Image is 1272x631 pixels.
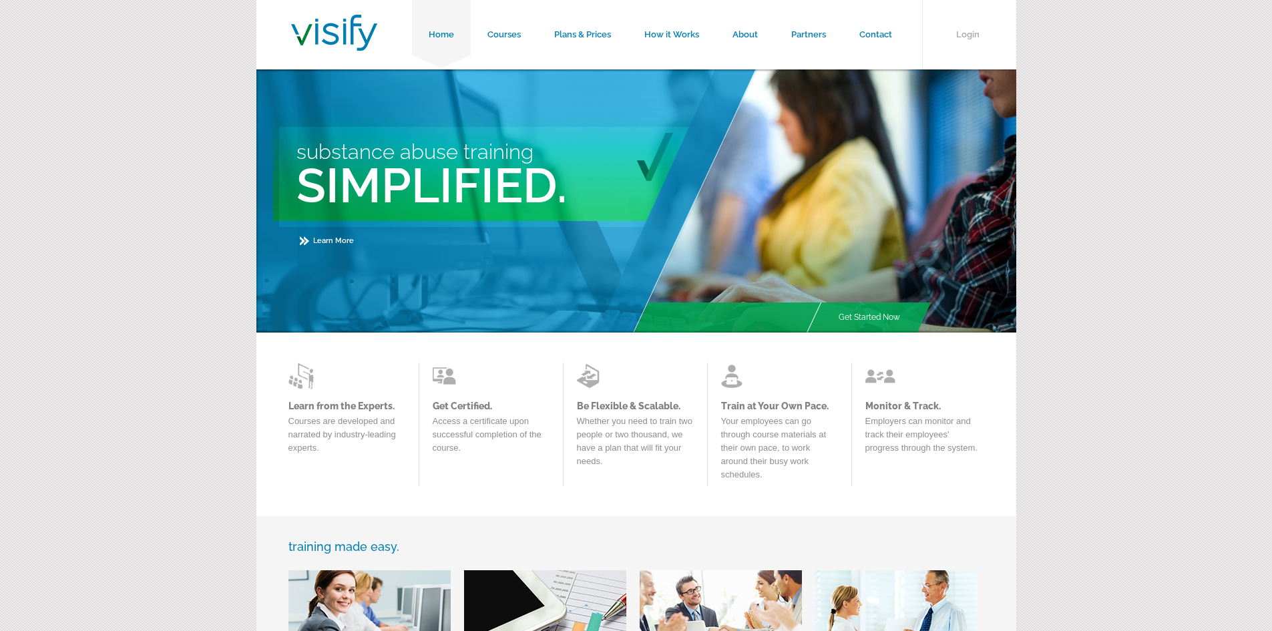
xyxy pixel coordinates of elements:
p: Access a certificate upon successful completion of the course. [433,415,550,461]
img: Main Image [632,69,1016,333]
img: Learn from the Experts [865,363,895,389]
p: Whether you need to train two people or two thousand, we have a plan that will fit your needs. [577,415,694,475]
img: Learn from the Experts [721,363,751,389]
img: Learn from the Experts [577,363,607,389]
h3: Substance Abuse Training [296,140,760,164]
a: Get Certified. [433,401,550,411]
p: Employers can monitor and track their employees' progress through the system. [865,415,982,461]
a: Monitor & Track. [865,401,982,411]
h2: Simplified. [296,157,760,214]
p: Your employees can go through course materials at their own pace, to work around their busy work ... [721,415,838,488]
img: Learn from the Experts [288,363,319,389]
a: Be Flexible & Scalable. [577,401,694,411]
a: Train at Your Own Pace. [721,401,838,411]
img: Learn from the Experts [433,363,463,389]
a: Visify Training [291,35,377,55]
h3: training made easy. [288,540,984,554]
img: Visify Training [291,15,377,51]
a: Learn More [300,236,354,245]
p: Courses are developed and narrated by industry-leading experts. [288,415,405,461]
a: Learn from the Experts. [288,401,405,411]
a: Get Started Now [822,302,917,333]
